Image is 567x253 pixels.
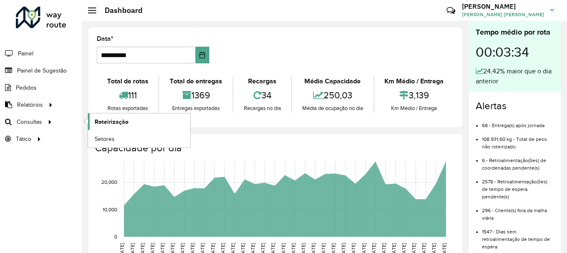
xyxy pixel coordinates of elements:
div: Média de ocupação no dia [294,104,371,113]
li: 296 - Cliente(s) fora da malha viária [482,200,554,222]
h4: Alertas [476,100,554,112]
span: Relatórios [17,100,43,109]
span: Painel [18,49,33,58]
a: Roteirização [88,113,190,130]
div: 111 [99,86,156,104]
h4: Capacidade por dia [95,142,454,154]
h3: [PERSON_NAME] [462,3,544,10]
div: Total de rotas [99,76,156,86]
span: Tático [16,135,31,143]
div: Km Médio / Entrega [376,104,452,113]
div: Km Médio / Entrega [376,76,452,86]
div: 1369 [161,86,230,104]
h2: Dashboard [96,6,143,15]
div: Total de entregas [161,76,230,86]
li: 68 - Entrega(s) após jornada [482,115,554,129]
li: 108.931,60 kg - Total de peso não roteirizado [482,129,554,150]
li: 6 - Retroalimentação(ões) de coordenadas pendente(s) [482,150,554,172]
span: Roteirização [95,118,128,126]
span: Painel de Sugestão [17,66,67,75]
span: [PERSON_NAME] [PERSON_NAME] [462,11,544,18]
a: Contato Rápido [442,2,460,20]
button: Choose Date [196,47,209,63]
div: 3,139 [376,86,452,104]
div: 34 [236,86,289,104]
li: 1547 - Dias sem retroalimentação de tempo de espera [482,222,554,250]
span: Setores [95,135,115,143]
div: Rotas exportadas [99,104,156,113]
div: Recargas [236,76,289,86]
span: Consultas [17,118,42,126]
div: Entregas exportadas [161,104,230,113]
div: Recargas no dia [236,104,289,113]
div: Média Capacidade [294,76,371,86]
label: Data [97,34,113,44]
text: 0 [114,234,117,239]
text: 10,000 [103,207,117,212]
div: 00:03:34 [476,38,554,66]
div: Tempo médio por rota [476,27,554,38]
text: 20,000 [101,180,117,185]
div: 250,03 [294,86,371,104]
span: Pedidos [16,83,37,92]
div: 24,42% maior que o dia anterior [476,66,554,86]
a: Setores [88,130,190,147]
li: 2578 - Retroalimentação(ões) de tempo de espera pendente(s) [482,172,554,200]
